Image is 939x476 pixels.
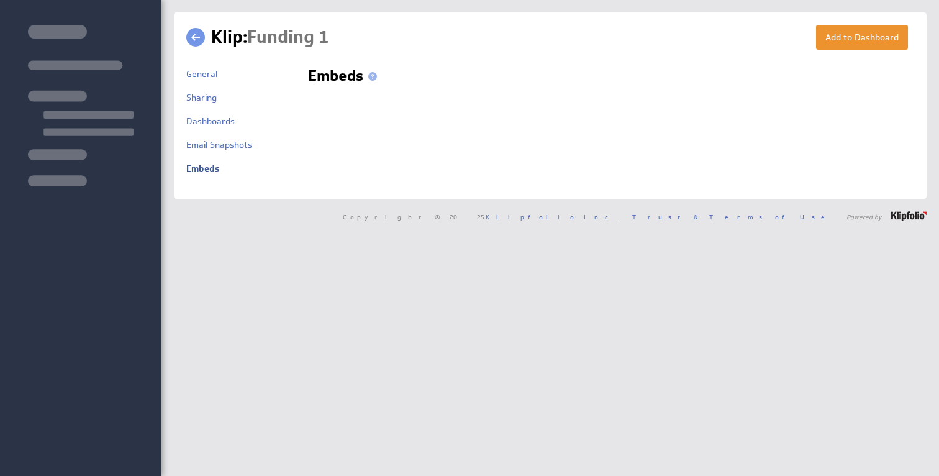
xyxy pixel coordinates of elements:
[891,211,927,221] img: logo-footer.png
[247,25,329,48] span: Funding 1
[211,25,329,50] h1: Klip:
[186,116,235,127] a: Dashboards
[308,68,382,88] h2: Embeds
[28,25,134,186] img: skeleton-sidenav.svg
[343,214,619,220] span: Copyright © 2025
[632,213,833,221] a: Trust & Terms of Use
[486,213,619,221] a: Klipfolio Inc.
[846,214,882,220] span: Powered by
[186,139,252,150] a: Email Snapshots
[186,92,217,103] a: Sharing
[186,68,217,80] a: General
[816,25,908,50] button: Add to Dashboard
[186,163,219,174] a: Embeds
